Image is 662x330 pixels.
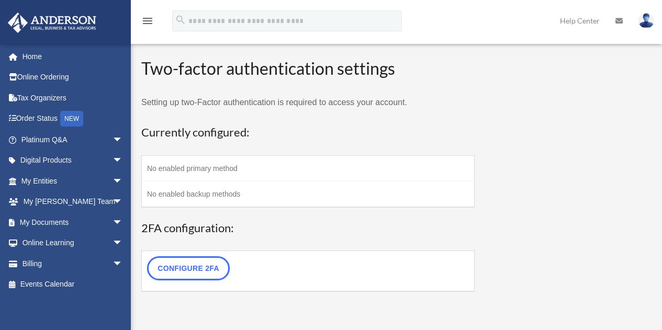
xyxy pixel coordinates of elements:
span: arrow_drop_down [113,253,133,275]
img: User Pic [638,13,654,28]
span: arrow_drop_down [113,170,133,192]
i: search [175,14,186,26]
div: NEW [60,111,83,127]
a: Platinum Q&Aarrow_drop_down [7,129,139,150]
a: My Entitiesarrow_drop_down [7,170,139,191]
h3: Currently configured: [141,124,475,141]
a: Events Calendar [7,274,139,295]
h3: 2FA configuration: [141,220,475,236]
a: Configure 2FA [147,256,230,280]
span: arrow_drop_down [113,233,133,254]
a: Online Learningarrow_drop_down [7,233,139,254]
a: menu [141,18,154,27]
a: Digital Productsarrow_drop_down [7,150,139,171]
a: My [PERSON_NAME] Teamarrow_drop_down [7,191,139,212]
span: arrow_drop_down [113,150,133,172]
a: Billingarrow_drop_down [7,253,139,274]
td: No enabled primary method [142,155,475,181]
td: No enabled backup methods [142,181,475,207]
a: Online Ordering [7,67,139,88]
span: arrow_drop_down [113,129,133,151]
span: arrow_drop_down [113,191,133,213]
img: Anderson Advisors Platinum Portal [5,13,99,33]
a: Home [7,46,139,67]
a: Tax Organizers [7,87,139,108]
h2: Two-factor authentication settings [141,57,475,81]
a: Order StatusNEW [7,108,139,130]
a: My Documentsarrow_drop_down [7,212,139,233]
p: Setting up two-Factor authentication is required to access your account. [141,95,475,110]
i: menu [141,15,154,27]
span: arrow_drop_down [113,212,133,233]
